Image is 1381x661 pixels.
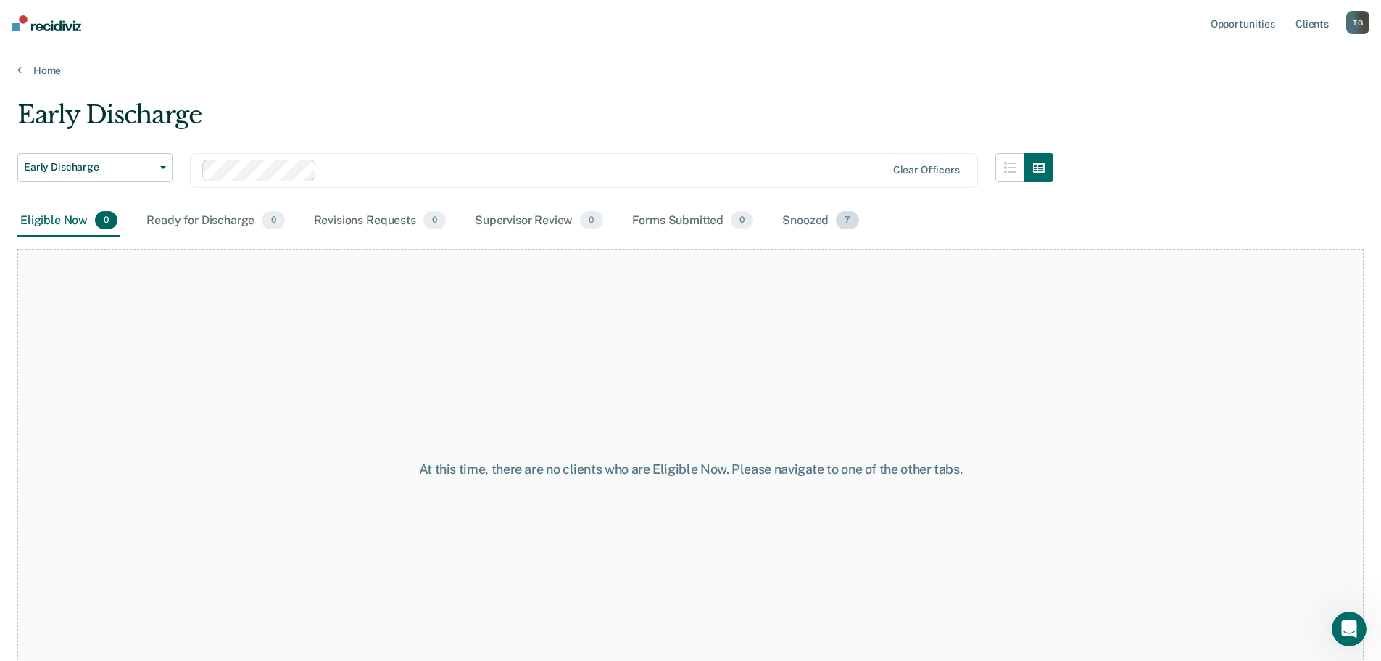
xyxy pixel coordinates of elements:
[17,205,120,237] div: Eligible Now0
[629,205,757,237] div: Forms Submitted0
[17,64,1364,77] a: Home
[423,211,446,230] span: 0
[17,100,1053,141] div: Early Discharge
[580,211,602,230] span: 0
[24,161,154,173] span: Early Discharge
[1346,11,1369,34] div: T G
[1346,11,1369,34] button: TG
[144,205,287,237] div: Ready for Discharge0
[311,205,449,237] div: Revisions Requests0
[1332,612,1367,646] iframe: Intercom live chat
[731,211,753,230] span: 0
[12,15,81,31] img: Recidiviz
[354,461,1027,477] div: At this time, there are no clients who are Eligible Now. Please navigate to one of the other tabs.
[472,205,606,237] div: Supervisor Review0
[262,211,284,230] span: 0
[17,153,173,182] button: Early Discharge
[893,164,960,176] div: Clear officers
[95,211,117,230] span: 0
[779,205,861,237] div: Snoozed7
[836,211,858,230] span: 7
